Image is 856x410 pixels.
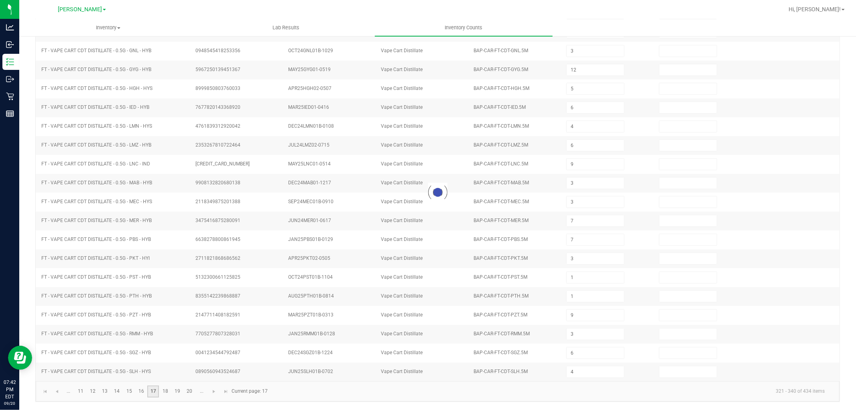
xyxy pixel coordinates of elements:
span: Go to the previous page [54,388,60,395]
span: Lab Results [262,24,310,31]
a: Page 13 [99,386,111,398]
inline-svg: Inventory [6,58,14,66]
a: Page 17 [147,386,159,398]
span: [PERSON_NAME] [58,6,102,13]
kendo-pager: Current page: 17 [36,381,840,402]
a: Inventory Counts [375,19,553,36]
inline-svg: Retail [6,92,14,100]
a: Page 21 [196,386,207,398]
p: 07:42 PM EDT [4,379,16,400]
inline-svg: Inbound [6,41,14,49]
span: Go to the next page [211,388,218,395]
a: Lab Results [197,19,375,36]
a: Page 12 [87,386,99,398]
span: Inventory [20,24,197,31]
a: Page 20 [184,386,195,398]
a: Page 10 [63,386,74,398]
a: Page 11 [75,386,86,398]
a: Go to the previous page [51,386,63,398]
a: Page 15 [123,386,135,398]
a: Page 16 [135,386,147,398]
span: Go to the first page [42,388,49,395]
a: Go to the next page [208,386,220,398]
a: Go to the last page [220,386,232,398]
iframe: Resource center [8,346,32,370]
a: Page 19 [172,386,183,398]
span: Inventory Counts [434,24,494,31]
a: Page 14 [111,386,123,398]
span: Go to the last page [223,388,229,395]
inline-svg: Outbound [6,75,14,83]
inline-svg: Reports [6,110,14,118]
kendo-pager-info: 321 - 340 of 434 items [272,385,831,398]
a: Inventory [19,19,197,36]
p: 09/20 [4,400,16,406]
span: Hi, [PERSON_NAME]! [789,6,841,12]
a: Page 18 [159,386,171,398]
a: Go to the first page [39,386,51,398]
inline-svg: Analytics [6,23,14,31]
